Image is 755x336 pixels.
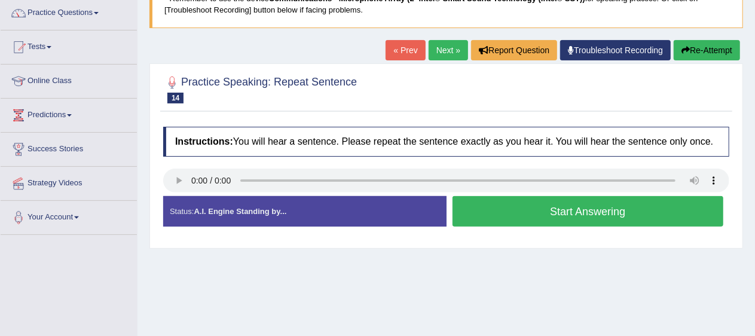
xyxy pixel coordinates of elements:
[471,40,557,60] button: Report Question
[1,167,137,197] a: Strategy Videos
[453,196,724,227] button: Start Answering
[1,133,137,163] a: Success Stories
[163,127,729,157] h4: You will hear a sentence. Please repeat the sentence exactly as you hear it. You will hear the se...
[386,40,425,60] a: « Prev
[1,65,137,94] a: Online Class
[1,30,137,60] a: Tests
[429,40,468,60] a: Next »
[167,93,184,103] span: 14
[175,136,233,146] b: Instructions:
[674,40,740,60] button: Re-Attempt
[194,207,286,216] strong: A.I. Engine Standing by...
[560,40,671,60] a: Troubleshoot Recording
[1,201,137,231] a: Your Account
[163,196,447,227] div: Status:
[163,74,357,103] h2: Practice Speaking: Repeat Sentence
[1,99,137,129] a: Predictions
